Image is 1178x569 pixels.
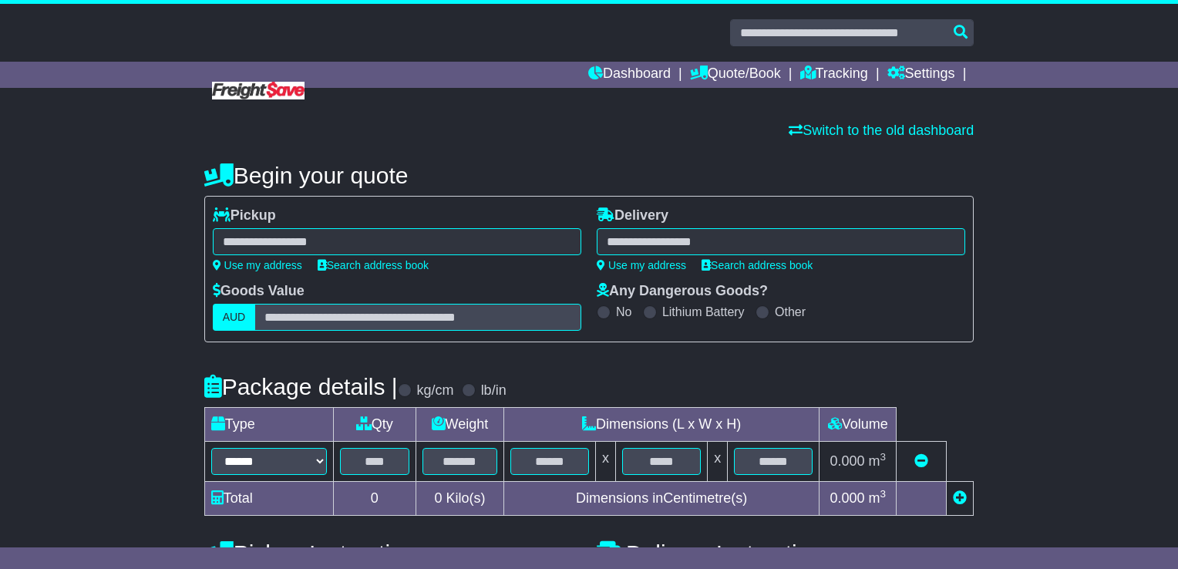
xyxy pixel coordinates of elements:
[318,259,429,271] a: Search address book
[333,482,416,516] td: 0
[869,490,887,506] span: m
[830,453,864,469] span: 0.000
[204,408,333,442] td: Type
[204,482,333,516] td: Total
[616,305,631,319] label: No
[481,382,507,399] label: lb/in
[504,482,820,516] td: Dimensions in Centimetre(s)
[880,451,887,463] sup: 3
[914,453,928,469] a: Remove this item
[213,207,276,224] label: Pickup
[213,283,305,300] label: Goods Value
[417,382,454,399] label: kg/cm
[416,408,503,442] td: Weight
[830,490,864,506] span: 0.000
[820,408,897,442] td: Volume
[953,490,967,506] a: Add new item
[708,442,728,482] td: x
[702,259,813,271] a: Search address book
[597,283,768,300] label: Any Dangerous Goods?
[504,408,820,442] td: Dimensions (L x W x H)
[212,82,305,99] img: Freight Save
[597,259,686,271] a: Use my address
[662,305,745,319] label: Lithium Battery
[880,488,887,500] sup: 3
[588,62,671,88] a: Dashboard
[204,540,581,566] h4: Pickup Instructions
[416,482,503,516] td: Kilo(s)
[789,123,974,138] a: Switch to the old dashboard
[690,62,781,88] a: Quote/Book
[204,163,974,188] h4: Begin your quote
[204,374,398,399] h4: Package details |
[213,304,256,331] label: AUD
[887,62,955,88] a: Settings
[597,207,668,224] label: Delivery
[596,442,616,482] td: x
[333,408,416,442] td: Qty
[800,62,868,88] a: Tracking
[869,453,887,469] span: m
[775,305,806,319] label: Other
[213,259,302,271] a: Use my address
[434,490,442,506] span: 0
[597,540,974,566] h4: Delivery Instructions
